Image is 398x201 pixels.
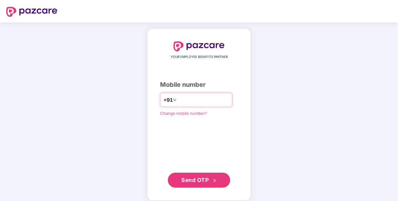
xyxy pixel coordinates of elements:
span: +91 [163,96,173,104]
img: logo [173,41,225,51]
span: YOUR EMPLOYEE BENEFITS PARTNER [171,54,228,59]
span: double-right [213,179,217,183]
img: logo [6,7,57,17]
button: Send OTPdouble-right [168,173,230,188]
div: Mobile number [160,80,238,90]
a: Change mobile number? [160,111,207,116]
span: Send OTP [181,177,209,183]
span: down [173,98,177,102]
